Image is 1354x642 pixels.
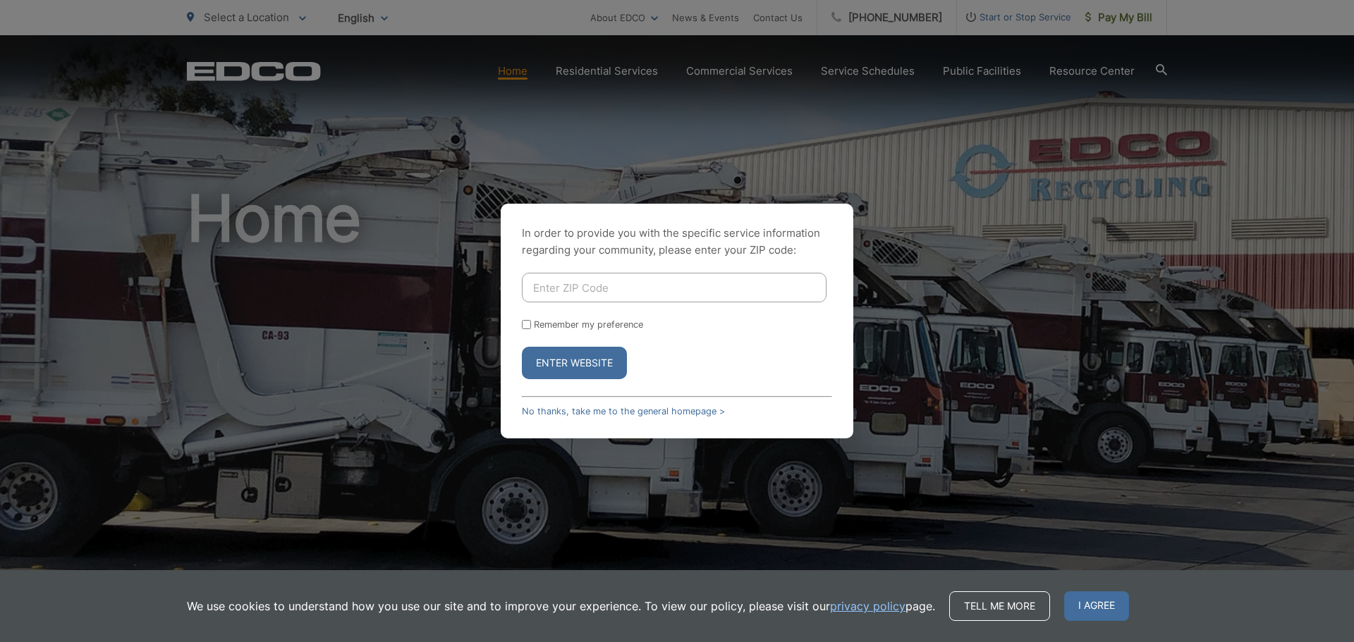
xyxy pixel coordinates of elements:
[830,598,905,615] a: privacy policy
[522,225,832,259] p: In order to provide you with the specific service information regarding your community, please en...
[522,273,827,302] input: Enter ZIP Code
[522,406,725,416] a: No thanks, take me to the general homepage >
[1064,591,1129,621] span: I agree
[187,598,935,615] p: We use cookies to understand how you use our site and to improve your experience. To view our pol...
[534,319,643,330] label: Remember my preference
[522,347,627,379] button: Enter Website
[949,591,1050,621] a: Tell me more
